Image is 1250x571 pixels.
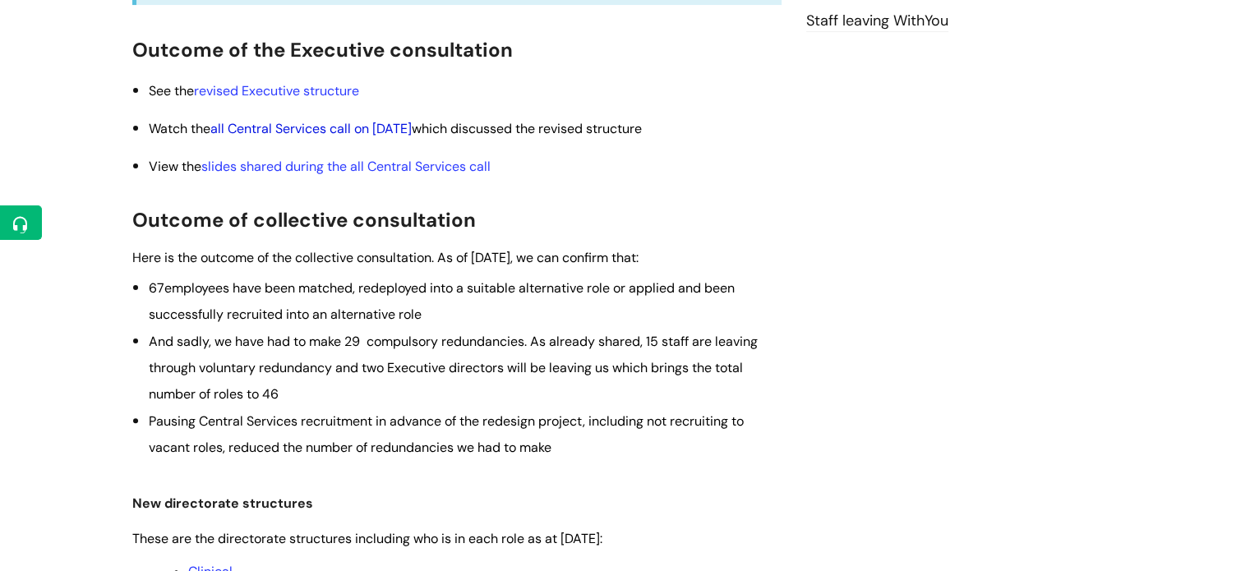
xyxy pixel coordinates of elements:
a: Staff leaving WithYou [806,11,948,32]
span: Watch the which discussed the revised structure [149,120,642,137]
a: revised Executive structure [194,82,359,99]
span: View the [149,158,491,175]
span: employees have been matched, redeployed into a suitable alternative role or applied and been succ... [149,279,735,323]
span: These are the directorate structures including who is in each role as at [DATE]: [132,530,602,547]
span: Here is the outcome of the collective consultation. As of [DATE], we can confirm that: [132,249,639,266]
span: See the [149,82,359,99]
span: And sadly, we have had to make 29 compulsory redundancies. As already shared, 15 staff are leavin... [149,333,758,403]
a: slides shared during the all Central Services call [201,158,491,175]
span: Outcome of collective consultation [132,207,476,233]
span: New directorate structures [132,495,313,512]
span: 67 [149,279,164,297]
span: Outcome of the Executive consultation [132,37,513,62]
span: Pausing Central Services recruitment in advance of the redesign project, including not recruiting... [149,412,744,456]
a: all Central Services call on [DATE] [210,120,412,137]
